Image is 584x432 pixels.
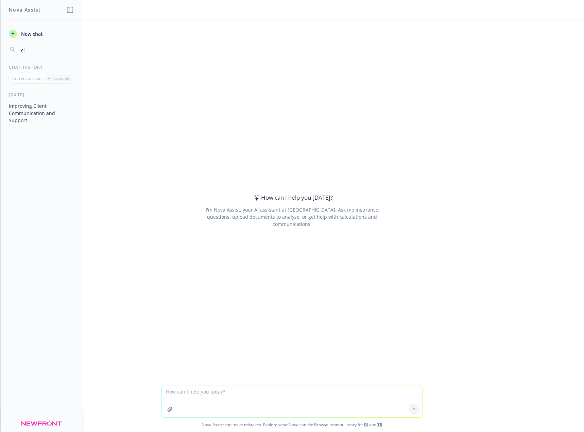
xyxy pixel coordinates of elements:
[364,422,368,428] a: BI
[48,76,70,81] p: All accounts
[3,418,581,432] span: Nova Assist can make mistakes. Explore what Nova can do: Browse prompt library for and
[6,28,76,40] button: New chat
[252,193,333,202] div: How can I help you [DATE]?
[377,422,382,428] a: TR
[6,100,76,126] button: Improving Client Communication and Support
[1,92,82,98] div: [DATE]
[20,30,43,37] span: New chat
[12,76,43,81] p: Current account
[196,206,388,228] div: I'm Nova Assist, your AI assistant at [GEOGRAPHIC_DATA]. Ask me insurance questions, upload docum...
[9,6,41,13] h1: Nova Assist
[20,45,74,55] input: Search chats
[1,64,82,70] div: Chat History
